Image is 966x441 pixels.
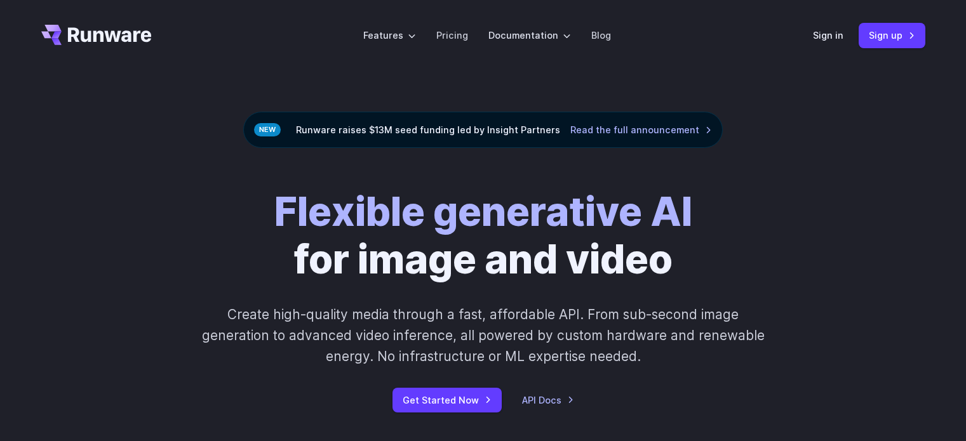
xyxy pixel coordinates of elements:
a: Go to / [41,25,152,45]
a: Read the full announcement [570,122,712,137]
div: Runware raises $13M seed funding led by Insight Partners [243,112,723,148]
a: Get Started Now [392,388,502,412]
strong: Flexible generative AI [274,188,692,235]
label: Features [363,28,416,43]
a: Sign in [813,28,843,43]
a: Blog [591,28,611,43]
p: Create high-quality media through a fast, affordable API. From sub-second image generation to adv... [200,304,766,367]
a: API Docs [522,393,574,407]
h1: for image and video [274,188,692,284]
label: Documentation [488,28,571,43]
a: Pricing [436,28,468,43]
a: Sign up [859,23,925,48]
